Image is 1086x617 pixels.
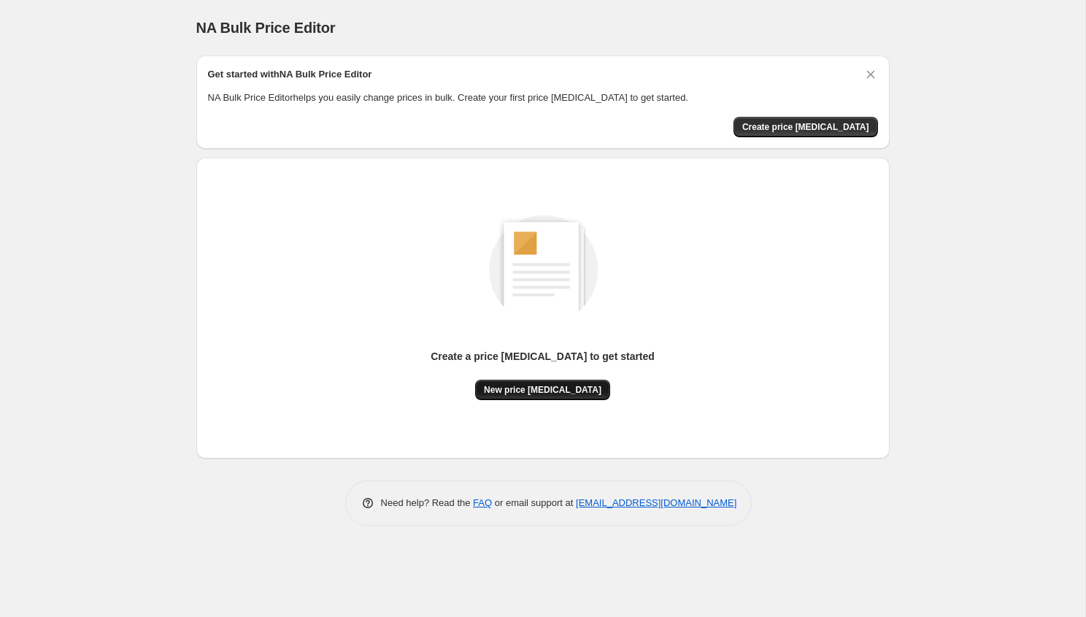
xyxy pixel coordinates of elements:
p: NA Bulk Price Editor helps you easily change prices in bulk. Create your first price [MEDICAL_DAT... [208,91,878,105]
a: [EMAIL_ADDRESS][DOMAIN_NAME] [576,497,736,508]
span: Create price [MEDICAL_DATA] [742,121,869,133]
span: New price [MEDICAL_DATA] [484,384,601,396]
button: New price [MEDICAL_DATA] [475,380,610,400]
span: NA Bulk Price Editor [196,20,336,36]
span: or email support at [492,497,576,508]
button: Create price change job [733,117,878,137]
p: Create a price [MEDICAL_DATA] to get started [431,349,655,364]
button: Dismiss card [863,67,878,82]
a: FAQ [473,497,492,508]
span: Need help? Read the [381,497,474,508]
h2: Get started with NA Bulk Price Editor [208,67,372,82]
